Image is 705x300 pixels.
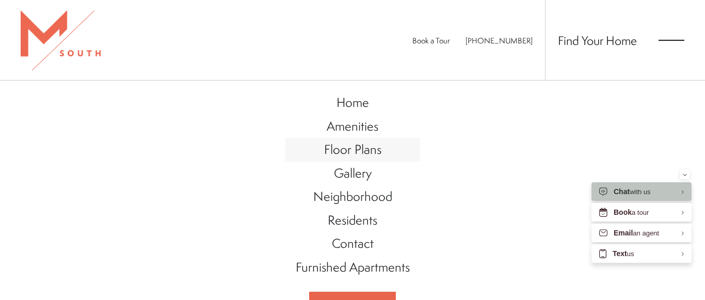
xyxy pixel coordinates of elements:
[659,36,684,45] button: Open Menu
[327,117,378,135] span: Amenities
[285,138,420,162] a: Go to Floor Plans
[285,91,420,115] a: Go to Home
[313,187,392,205] span: Neighborhood
[558,32,637,49] a: Find Your Home
[285,162,420,185] a: Go to Gallery
[285,115,420,138] a: Go to Amenities
[296,258,410,276] span: Furnished Apartments
[285,209,420,232] a: Go to Residents
[466,35,533,46] span: [PHONE_NUMBER]
[285,256,420,279] a: Go to Furnished Apartments (opens in a new tab)
[21,10,101,70] img: MSouth
[466,35,533,46] a: Call Us at 813-570-8014
[332,234,374,252] span: Contact
[285,232,420,256] a: Go to Contact
[324,140,381,158] span: Floor Plans
[334,164,372,182] span: Gallery
[285,185,420,209] a: Go to Neighborhood
[328,211,377,229] span: Residents
[412,35,450,46] a: Book a Tour
[337,93,369,111] span: Home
